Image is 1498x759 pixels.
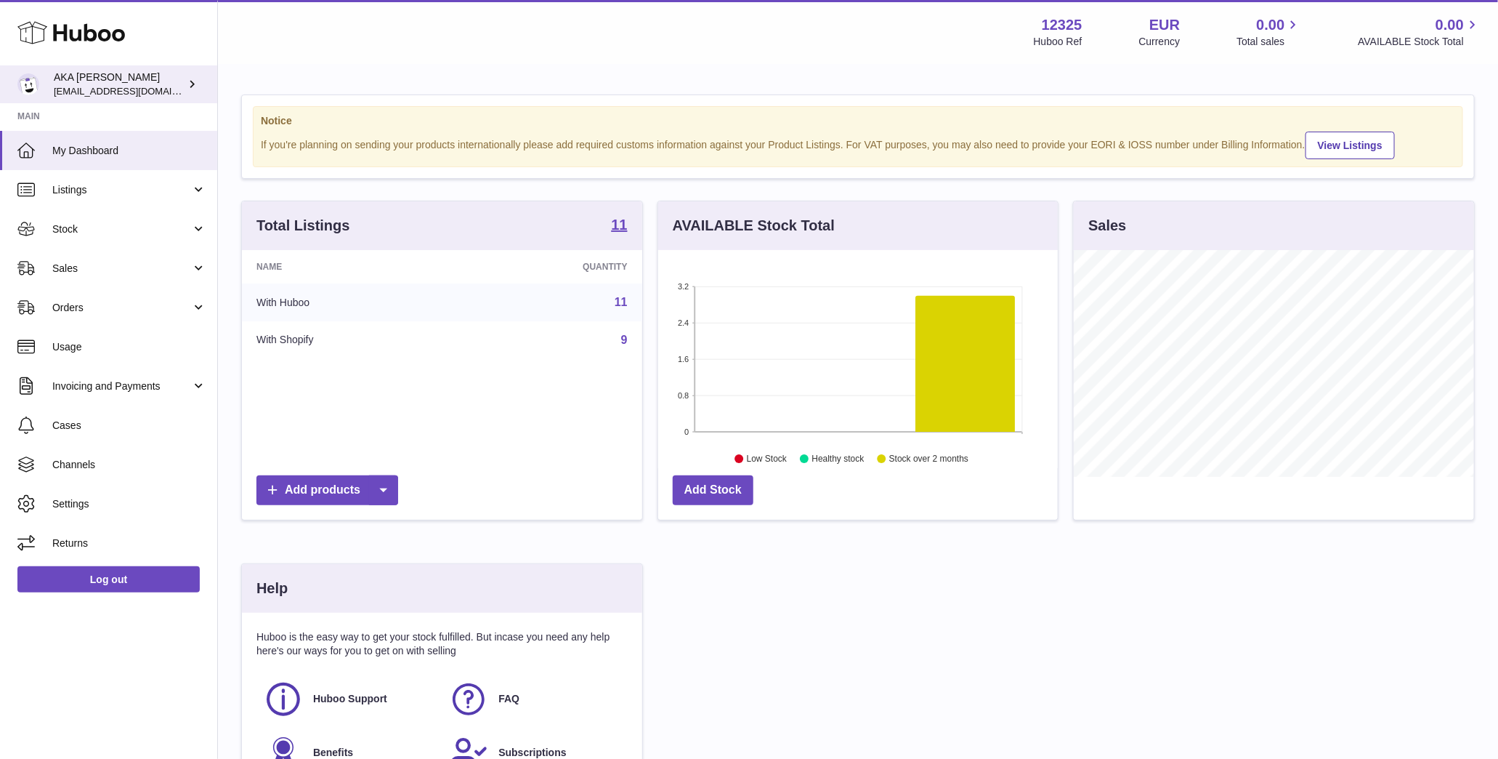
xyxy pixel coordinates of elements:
[256,579,288,598] h3: Help
[1358,15,1481,49] a: 0.00 AVAILABLE Stock Total
[52,183,191,197] span: Listings
[52,419,206,433] span: Cases
[1236,15,1301,49] a: 0.00 Total sales
[52,262,191,276] span: Sales
[17,73,39,95] img: khenia.ndri@edhec.com
[242,250,458,284] th: Name
[458,250,642,284] th: Quantity
[1149,15,1180,35] strong: EUR
[52,379,191,393] span: Invoicing and Payments
[313,692,387,706] span: Huboo Support
[17,566,200,593] a: Log out
[52,537,206,550] span: Returns
[52,497,206,511] span: Settings
[52,458,206,472] span: Channels
[256,216,350,236] h3: Total Listings
[811,454,865,465] text: Healthy stock
[1139,35,1181,49] div: Currency
[449,680,620,719] a: FAQ
[54,71,185,98] div: AKA [PERSON_NAME]
[615,296,628,308] a: 11
[261,114,1455,128] strong: Notice
[673,475,753,505] a: Add Stock
[52,144,206,158] span: My Dashboard
[242,321,458,359] td: With Shopify
[1257,15,1285,35] span: 0.00
[1042,15,1082,35] strong: 12325
[498,692,519,706] span: FAQ
[678,391,689,400] text: 0.8
[54,85,214,97] span: [EMAIL_ADDRESS][DOMAIN_NAME]
[1034,35,1082,49] div: Huboo Ref
[678,318,689,327] text: 2.4
[1305,132,1395,159] a: View Listings
[264,680,434,719] a: Huboo Support
[261,129,1455,159] div: If you're planning on sending your products internationally please add required customs informati...
[611,217,627,232] strong: 11
[1088,216,1126,236] h3: Sales
[256,475,398,505] a: Add products
[52,340,206,354] span: Usage
[684,427,689,436] text: 0
[1236,35,1301,49] span: Total sales
[611,217,627,235] a: 11
[889,454,968,465] text: Stock over 2 months
[242,284,458,321] td: With Huboo
[1436,15,1464,35] span: 0.00
[1358,35,1481,49] span: AVAILABLE Stock Total
[673,216,835,236] h3: AVAILABLE Stock Total
[747,454,788,465] text: Low Stock
[621,334,628,346] a: 9
[678,282,689,291] text: 3.2
[256,630,628,658] p: Huboo is the easy way to get your stock fulfilled. But incase you need any help here's our ways f...
[52,222,191,236] span: Stock
[678,355,689,364] text: 1.6
[52,301,191,315] span: Orders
